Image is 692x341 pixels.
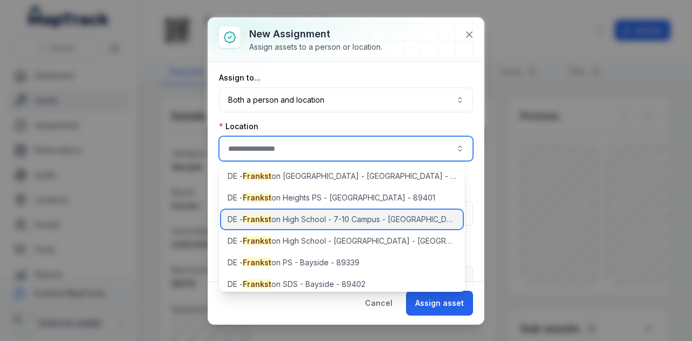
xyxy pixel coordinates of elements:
span: DE - on High School - 7-10 Campus - [GEOGRAPHIC_DATA] - 89337 [228,214,456,225]
span: Frankst [243,171,271,180]
label: Location [219,121,258,132]
span: Frankst [243,258,271,267]
span: DE - on [GEOGRAPHIC_DATA] - [GEOGRAPHIC_DATA] - 89336 [228,171,456,182]
span: DE - on High School - [GEOGRAPHIC_DATA] - [GEOGRAPHIC_DATA] - 89338 [228,236,456,246]
button: Both a person and location [219,88,473,112]
h3: New assignment [249,26,382,42]
span: Frankst [243,279,271,289]
button: Assign asset [406,291,473,316]
span: DE - on Heights PS - [GEOGRAPHIC_DATA] - 89401 [228,192,435,203]
span: DE - on PS - Bayside - 89339 [228,257,360,268]
span: Frankst [243,193,271,202]
span: Frankst [243,236,271,245]
span: Frankst [243,215,271,224]
label: Assign to... [219,72,261,83]
div: Assign assets to a person or location. [249,42,382,52]
button: Cancel [356,291,402,316]
span: DE - on SDS - Bayside - 89402 [228,279,365,290]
